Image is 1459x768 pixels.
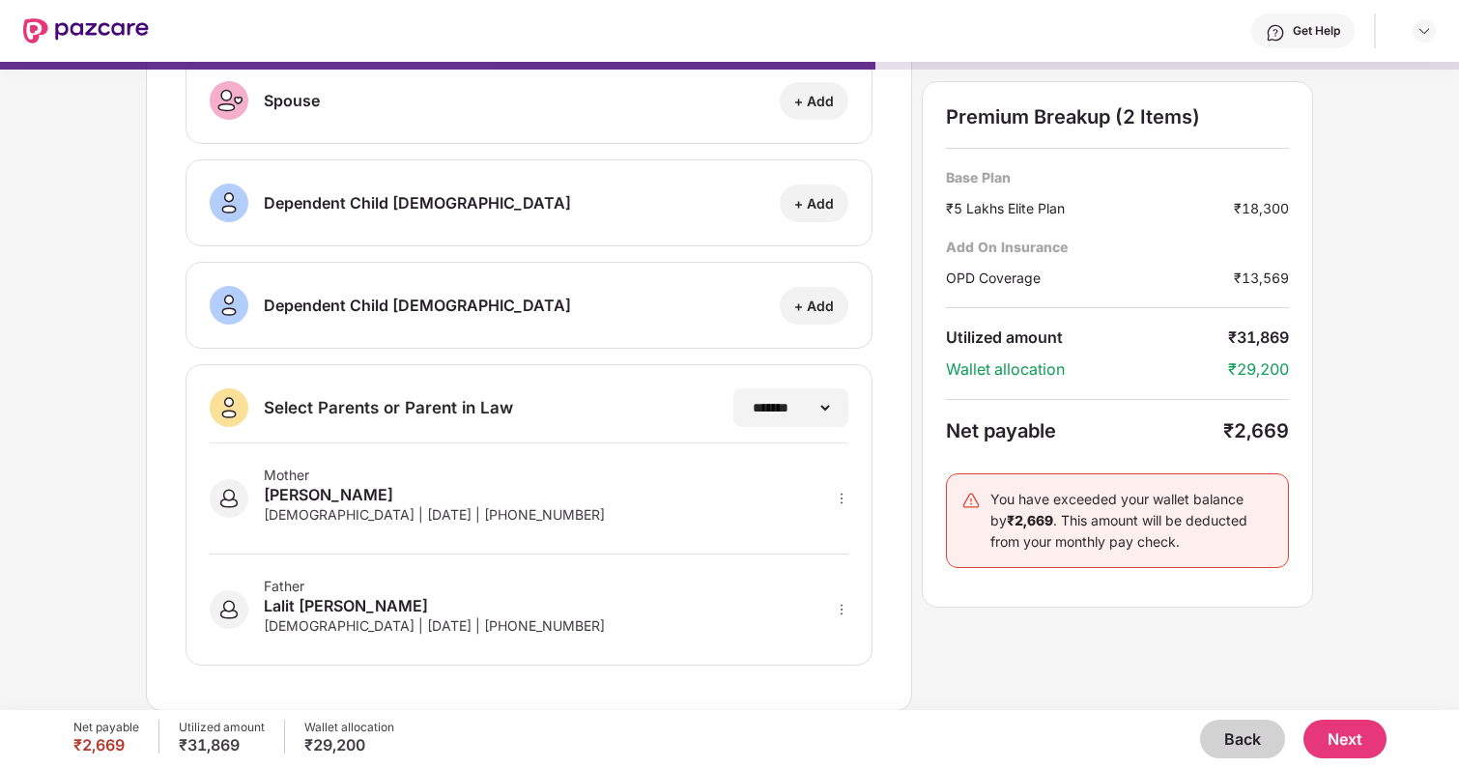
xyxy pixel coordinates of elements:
div: + Add [794,194,834,213]
b: ₹2,669 [1007,512,1053,528]
div: ₹13,569 [1234,268,1289,288]
div: Spouse [264,89,320,112]
div: Father [264,578,605,594]
div: Dependent Child [DEMOGRAPHIC_DATA] [264,191,571,214]
div: Wallet allocation [304,720,394,735]
div: Net payable [73,720,139,735]
div: Mother [264,467,605,483]
div: You have exceeded your wallet balance by . This amount will be deducted from your monthly pay check. [990,489,1273,553]
div: ₹31,869 [1228,327,1289,348]
img: svg+xml;base64,PHN2ZyBpZD0iSGVscC0zMngzMiIgeG1sbnM9Imh0dHA6Ly93d3cudzMub3JnLzIwMDAvc3ZnIiB3aWR0aD... [1266,23,1285,43]
div: + Add [794,297,834,315]
span: more [835,603,848,616]
div: Get Help [1293,23,1340,39]
div: ₹2,669 [73,735,139,754]
img: svg+xml;base64,PHN2ZyB3aWR0aD0iNDAiIGhlaWdodD0iNDAiIHZpZXdCb3g9IjAgMCA0MCA0MCIgZmlsbD0ibm9uZSIgeG... [210,286,248,325]
img: svg+xml;base64,PHN2ZyB3aWR0aD0iNDAiIGhlaWdodD0iNDAiIHZpZXdCb3g9IjAgMCA0MCA0MCIgZmlsbD0ibm9uZSIgeG... [210,81,248,120]
img: svg+xml;base64,PHN2ZyB3aWR0aD0iNDAiIGhlaWdodD0iNDAiIHZpZXdCb3g9IjAgMCA0MCA0MCIgZmlsbD0ibm9uZSIgeG... [210,590,248,629]
div: Base Plan [946,168,1289,186]
div: Add On Insurance [946,238,1289,256]
div: ₹29,200 [304,735,394,754]
div: Lalit [PERSON_NAME] [264,594,605,617]
div: [DEMOGRAPHIC_DATA] | [DATE] | [PHONE_NUMBER] [264,617,605,634]
img: svg+xml;base64,PHN2ZyB3aWR0aD0iNDAiIGhlaWdodD0iNDAiIHZpZXdCb3g9IjAgMCA0MCA0MCIgZmlsbD0ibm9uZSIgeG... [210,388,248,427]
div: Select Parents or Parent in Law [264,397,513,418]
div: [PERSON_NAME] [264,483,605,506]
div: ₹5 Lakhs Elite Plan [946,198,1234,218]
div: ₹29,200 [1228,359,1289,380]
div: Wallet allocation [946,359,1228,380]
img: svg+xml;base64,PHN2ZyB3aWR0aD0iNDAiIGhlaWdodD0iNDAiIHZpZXdCb3g9IjAgMCA0MCA0MCIgZmlsbD0ibm9uZSIgeG... [210,479,248,518]
button: Next [1303,720,1387,758]
div: Net payable [946,419,1223,442]
div: Dependent Child [DEMOGRAPHIC_DATA] [264,294,571,317]
span: more [835,492,848,505]
div: [DEMOGRAPHIC_DATA] | [DATE] | [PHONE_NUMBER] [264,506,605,523]
button: Back [1200,720,1285,758]
img: New Pazcare Logo [23,18,149,43]
img: svg+xml;base64,PHN2ZyB4bWxucz0iaHR0cDovL3d3dy53My5vcmcvMjAwMC9zdmciIHdpZHRoPSIyNCIgaGVpZ2h0PSIyNC... [961,491,981,510]
img: svg+xml;base64,PHN2ZyB3aWR0aD0iNDAiIGhlaWdodD0iNDAiIHZpZXdCb3g9IjAgMCA0MCA0MCIgZmlsbD0ibm9uZSIgeG... [210,184,248,222]
div: Premium Breakup (2 Items) [946,105,1289,128]
div: + Add [794,92,834,110]
div: OPD Coverage [946,268,1234,288]
div: ₹18,300 [1234,198,1289,218]
div: Utilized amount [179,720,265,735]
div: ₹31,869 [179,735,265,754]
div: Utilized amount [946,327,1228,348]
div: ₹2,669 [1223,419,1289,442]
img: svg+xml;base64,PHN2ZyBpZD0iRHJvcGRvd24tMzJ4MzIiIHhtbG5zPSJodHRwOi8vd3d3LnczLm9yZy8yMDAwL3N2ZyIgd2... [1416,23,1432,39]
